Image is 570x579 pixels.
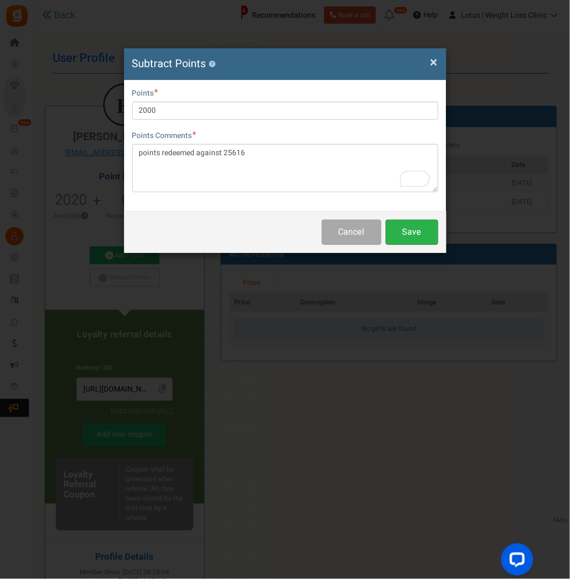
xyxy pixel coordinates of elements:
label: Points [132,88,158,99]
h4: Subtract Points [132,56,438,72]
label: Points Comments [132,131,197,141]
button: Save [386,220,438,245]
textarea: To enrich screen reader interactions, please activate Accessibility in Grammarly extension settings [132,144,438,192]
button: Cancel [322,220,381,245]
span: × [430,52,438,73]
button: ? [209,61,216,68]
